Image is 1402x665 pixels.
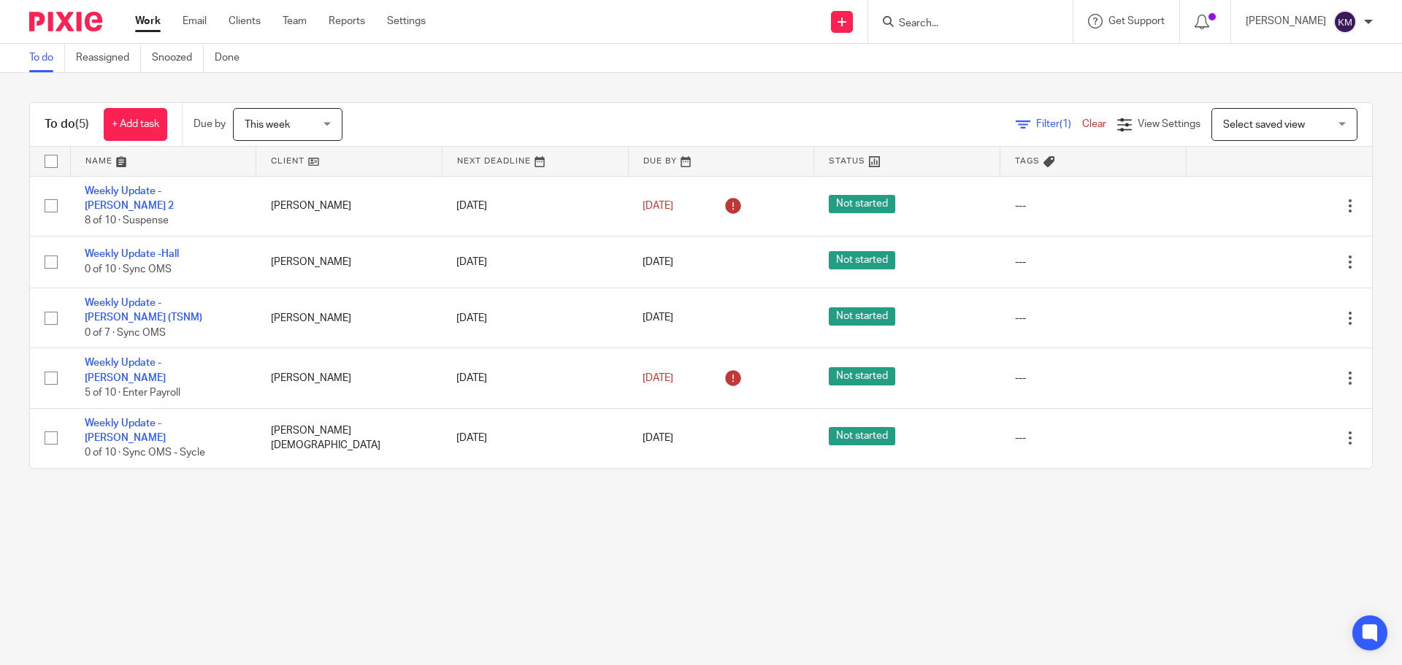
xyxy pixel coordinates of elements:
[183,14,207,28] a: Email
[1015,199,1172,213] div: ---
[283,14,307,28] a: Team
[29,44,65,72] a: To do
[829,367,895,385] span: Not started
[1015,157,1040,165] span: Tags
[329,14,365,28] a: Reports
[85,358,166,383] a: Weekly Update - [PERSON_NAME]
[85,186,174,211] a: Weekly Update - [PERSON_NAME] 2
[85,447,205,458] span: 0 of 10 · Sync OMS - Sycle
[256,236,443,288] td: [PERSON_NAME]
[104,108,167,141] a: + Add task
[897,18,1029,31] input: Search
[829,427,895,445] span: Not started
[1082,119,1106,129] a: Clear
[442,288,628,348] td: [DATE]
[85,298,202,323] a: Weekly Update - [PERSON_NAME] (TSNM)
[643,201,673,211] span: [DATE]
[194,117,226,131] p: Due by
[1060,119,1071,129] span: (1)
[1015,311,1172,326] div: ---
[829,195,895,213] span: Not started
[643,313,673,323] span: [DATE]
[256,176,443,236] td: [PERSON_NAME]
[1333,10,1357,34] img: svg%3E
[45,117,89,132] h1: To do
[442,176,628,236] td: [DATE]
[1015,431,1172,445] div: ---
[643,433,673,443] span: [DATE]
[85,328,166,338] span: 0 of 7 · Sync OMS
[29,12,102,31] img: Pixie
[387,14,426,28] a: Settings
[643,373,673,383] span: [DATE]
[442,348,628,408] td: [DATE]
[1036,119,1082,129] span: Filter
[256,288,443,348] td: [PERSON_NAME]
[1223,120,1305,130] span: Select saved view
[256,408,443,468] td: [PERSON_NAME][DEMOGRAPHIC_DATA]
[1246,14,1326,28] p: [PERSON_NAME]
[442,236,628,288] td: [DATE]
[643,257,673,267] span: [DATE]
[229,14,261,28] a: Clients
[256,348,443,408] td: [PERSON_NAME]
[85,264,172,274] span: 0 of 10 · Sync OMS
[152,44,204,72] a: Snoozed
[1015,371,1172,385] div: ---
[215,44,250,72] a: Done
[1108,16,1165,26] span: Get Support
[76,44,141,72] a: Reassigned
[135,14,161,28] a: Work
[829,251,895,269] span: Not started
[829,307,895,326] span: Not started
[1015,255,1172,269] div: ---
[1138,119,1200,129] span: View Settings
[85,215,169,226] span: 8 of 10 · Suspense
[75,118,89,130] span: (5)
[442,408,628,468] td: [DATE]
[245,120,290,130] span: This week
[85,388,180,398] span: 5 of 10 · Enter Payroll
[85,249,179,259] a: Weekly Update -Hall
[85,418,166,443] a: Weekly Update - [PERSON_NAME]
